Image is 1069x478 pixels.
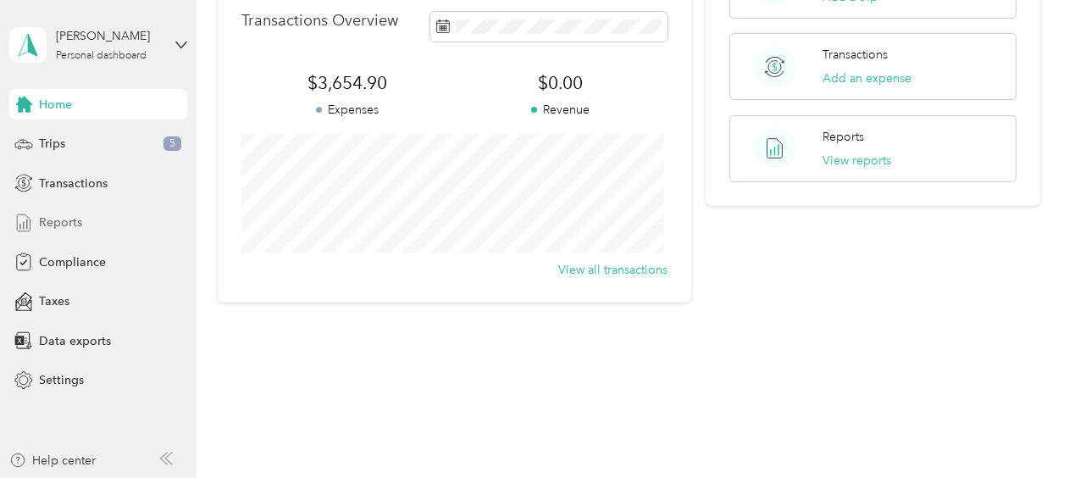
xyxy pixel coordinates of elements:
[39,292,69,310] span: Taxes
[9,452,96,470] button: Help center
[39,96,72,114] span: Home
[823,152,891,170] button: View reports
[241,71,455,95] span: $3,654.90
[823,69,911,87] button: Add an expense
[454,71,667,95] span: $0.00
[974,383,1069,478] iframe: Everlance-gr Chat Button Frame
[39,332,111,350] span: Data exports
[241,101,455,119] p: Expenses
[39,371,84,389] span: Settings
[558,261,667,279] button: View all transactions
[823,128,864,146] p: Reports
[39,135,65,153] span: Trips
[39,214,82,231] span: Reports
[241,12,398,30] p: Transactions Overview
[454,101,667,119] p: Revenue
[39,175,108,192] span: Transactions
[823,46,888,64] p: Transactions
[163,136,181,152] span: 5
[56,27,162,45] div: [PERSON_NAME]
[39,253,106,271] span: Compliance
[56,51,147,61] div: Personal dashboard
